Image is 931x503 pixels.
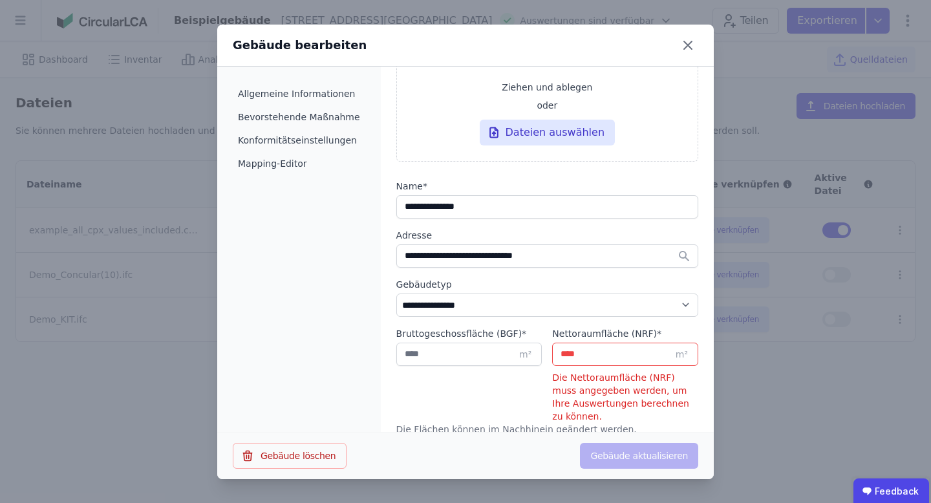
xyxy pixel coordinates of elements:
label: Gebäudetyp [396,278,698,291]
div: Die Flächen können im Nachhinein geändert werden. [396,423,698,444]
li: Mapping-Editor [233,152,365,175]
span: m² [519,348,531,361]
label: Adresse [396,229,698,242]
li: Bevorstehende Maßnahme [233,105,365,129]
label: audits.requiredField [396,180,698,193]
span: oder [537,99,557,112]
label: audits.requiredField [552,327,698,340]
li: Konformitätseinstellungen [233,129,365,152]
label: audits.requiredField [396,327,542,340]
li: Allgemeine Informationen [233,82,365,105]
div: Gebäude bearbeiten [233,36,367,54]
span: Ziehen und ablegen [502,81,592,94]
div: Dateien auswählen [480,120,615,145]
p: Die Nettoraumfläche (NRF) muss angegeben werden, um Ihre Auswertungen berechnen zu können. [552,371,698,423]
span: m² [676,348,688,361]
